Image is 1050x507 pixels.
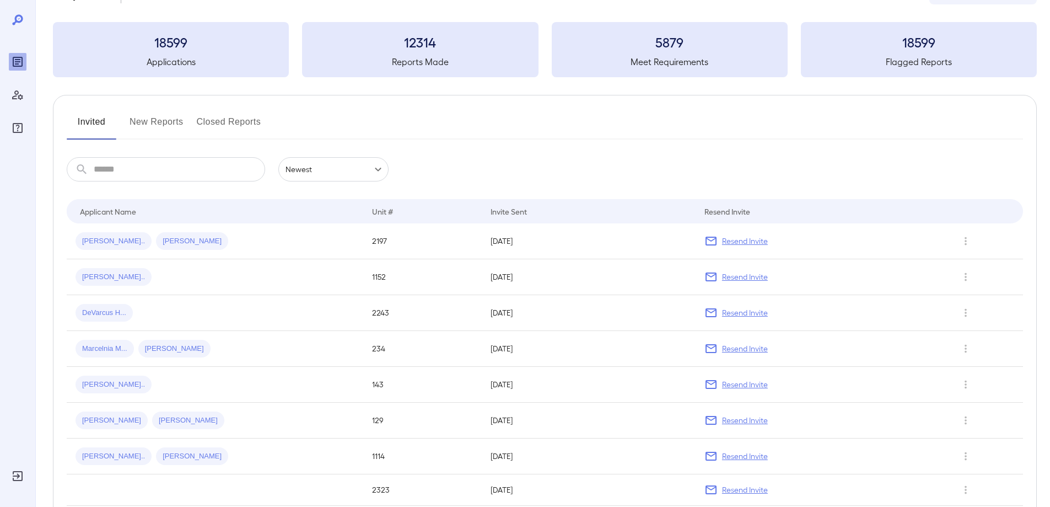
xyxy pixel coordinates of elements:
summary: 18599Applications12314Reports Made5879Meet Requirements18599Flagged Reports [53,22,1037,77]
td: [DATE] [482,439,695,474]
td: 2323 [363,474,482,506]
h3: 18599 [53,33,289,51]
button: Row Actions [957,412,974,429]
span: [PERSON_NAME] [76,415,148,426]
div: FAQ [9,119,26,137]
p: Resend Invite [722,236,768,247]
td: [DATE] [482,295,695,331]
td: [DATE] [482,474,695,506]
p: Resend Invite [722,415,768,426]
span: Marcelnia M... [76,344,134,354]
button: New Reports [130,113,184,140]
td: 2197 [363,223,482,259]
td: 1114 [363,439,482,474]
h3: 5879 [552,33,788,51]
h3: 18599 [801,33,1037,51]
td: [DATE] [482,331,695,367]
td: 2243 [363,295,482,331]
p: Resend Invite [722,271,768,282]
td: [DATE] [482,259,695,295]
div: Reports [9,53,26,71]
button: Row Actions [957,268,974,286]
button: Closed Reports [197,113,261,140]
p: Resend Invite [722,307,768,318]
td: 1152 [363,259,482,295]
h3: 12314 [302,33,538,51]
span: DeVarcus H... [76,308,133,318]
div: Resend Invite [704,205,750,218]
div: Applicant Name [80,205,136,218]
div: Manage Users [9,86,26,104]
button: Row Actions [957,447,974,465]
h5: Applications [53,55,289,68]
span: [PERSON_NAME] [156,451,228,462]
button: Invited [67,113,116,140]
button: Row Actions [957,340,974,357]
button: Row Actions [957,376,974,393]
span: [PERSON_NAME] [138,344,211,354]
div: Unit # [372,205,393,218]
td: [DATE] [482,223,695,259]
h5: Flagged Reports [801,55,1037,68]
span: [PERSON_NAME].. [76,451,152,462]
span: [PERSON_NAME] [152,415,224,426]
div: Newest [278,157,389,182]
span: [PERSON_NAME].. [76,272,152,282]
h5: Meet Requirements [552,55,788,68]
td: [DATE] [482,367,695,403]
p: Resend Invite [722,379,768,390]
span: [PERSON_NAME].. [76,380,152,390]
h5: Reports Made [302,55,538,68]
div: Log Out [9,467,26,485]
td: [DATE] [482,403,695,439]
button: Row Actions [957,304,974,322]
span: [PERSON_NAME] [156,236,228,247]
span: [PERSON_NAME].. [76,236,152,247]
p: Resend Invite [722,451,768,462]
p: Resend Invite [722,343,768,354]
div: Invite Sent [491,205,527,218]
td: 234 [363,331,482,367]
td: 143 [363,367,482,403]
td: 129 [363,403,482,439]
button: Row Actions [957,232,974,250]
button: Row Actions [957,481,974,499]
p: Resend Invite [722,484,768,495]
